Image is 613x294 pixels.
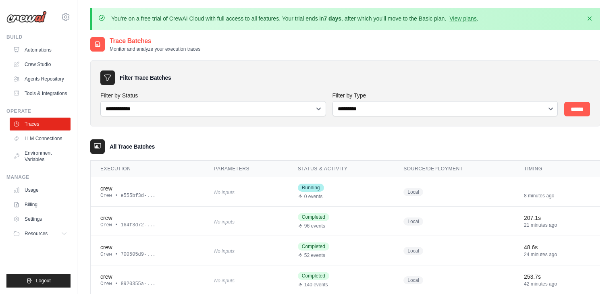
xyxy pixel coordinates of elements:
th: Parameters [204,161,288,177]
div: 253.7s [524,273,590,281]
div: 8 minutes ago [524,193,590,199]
span: No inputs [214,248,235,254]
div: No inputs [214,245,278,256]
tr: View details for crew execution [91,177,600,207]
a: Tools & Integrations [10,87,71,100]
p: You're on a free trial of CrewAI Cloud with full access to all features. Your trial ends in , aft... [111,14,478,23]
div: crew [100,243,195,251]
div: crew [100,214,195,222]
div: 21 minutes ago [524,222,590,228]
tr: View details for crew execution [91,207,600,236]
div: — [524,184,590,193]
div: Crew • 8920355a-... [100,281,195,287]
span: Resources [25,230,48,237]
span: Running [298,184,324,192]
button: Resources [10,227,71,240]
label: Filter by Type [332,91,558,99]
span: Local [403,276,423,284]
a: Traces [10,118,71,130]
a: Agents Repository [10,72,71,85]
img: Logo [6,11,47,23]
th: Status & Activity [288,161,394,177]
th: Source/Deployment [394,161,514,177]
div: crew [100,273,195,281]
div: Crew • e555bf3d-... [100,193,195,199]
span: 140 events [304,282,328,288]
span: Completed [298,213,329,221]
div: 24 minutes ago [524,251,590,258]
a: LLM Connections [10,132,71,145]
span: Local [403,217,423,226]
div: No inputs [214,186,278,197]
p: Monitor and analyze your execution traces [110,46,200,52]
button: Logout [6,274,71,288]
a: View plans [449,15,476,22]
span: 96 events [304,223,325,229]
th: Execution [91,161,204,177]
div: Crew • 700505d9-... [100,251,195,258]
a: Usage [10,184,71,197]
th: Timing [514,161,600,177]
a: Automations [10,43,71,56]
label: Filter by Status [100,91,326,99]
a: Crew Studio [10,58,71,71]
tr: View details for crew execution [91,236,600,265]
span: Local [403,188,423,196]
span: No inputs [214,278,235,284]
div: crew [100,184,195,193]
span: No inputs [214,219,235,225]
span: Local [403,247,423,255]
div: 42 minutes ago [524,281,590,287]
span: No inputs [214,190,235,195]
span: 0 events [304,193,322,200]
h3: All Trace Batches [110,143,155,151]
span: Logout [36,277,51,284]
span: Completed [298,272,329,280]
div: 48.6s [524,243,590,251]
a: Billing [10,198,71,211]
div: 207.1s [524,214,590,222]
div: Build [6,34,71,40]
div: No inputs [214,216,278,227]
a: Environment Variables [10,147,71,166]
span: 52 events [304,252,325,259]
a: Settings [10,213,71,226]
div: No inputs [214,275,278,286]
div: Crew • 164f3d72-... [100,222,195,228]
h3: Filter Trace Batches [120,74,171,82]
div: Manage [6,174,71,180]
h2: Trace Batches [110,36,200,46]
strong: 7 days [324,15,341,22]
span: Completed [298,242,329,251]
div: Operate [6,108,71,114]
